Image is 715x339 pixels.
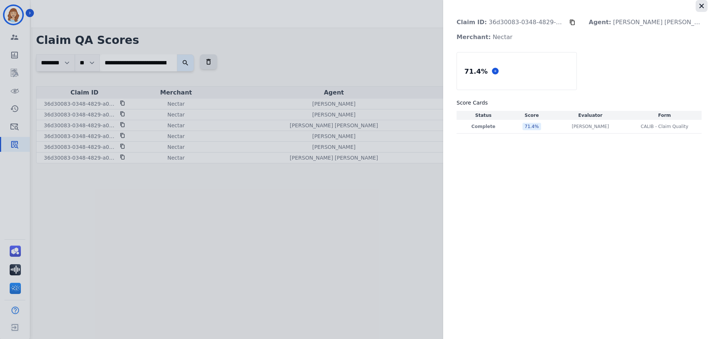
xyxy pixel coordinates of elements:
p: [PERSON_NAME] [572,124,609,129]
strong: Merchant: [457,33,491,41]
p: Nectar [451,30,518,45]
div: 71.4 % [463,65,489,78]
span: CALIB - Claim Quality [641,124,689,129]
p: 36d30083-0348-4829-a033-6e30a34d7952 [451,15,569,30]
th: Score [510,111,553,120]
h3: Score Cards [457,99,702,106]
p: [PERSON_NAME] [PERSON_NAME] [583,15,708,30]
th: Form [627,111,702,120]
strong: Claim ID: [457,19,487,26]
strong: Agent: [589,19,611,26]
p: Complete [458,124,509,129]
th: Status [457,111,510,120]
div: 71.4 % [522,123,541,130]
th: Evaluator [553,111,627,120]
